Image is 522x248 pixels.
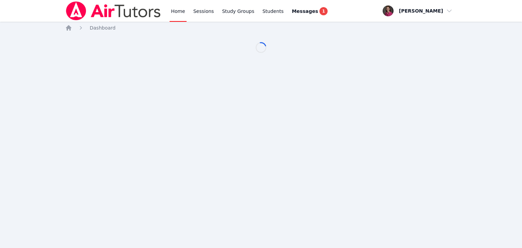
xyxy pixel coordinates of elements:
[65,1,161,20] img: Air Tutors
[90,25,116,31] span: Dashboard
[292,8,318,15] span: Messages
[319,7,328,15] span: 1
[90,24,116,31] a: Dashboard
[65,24,457,31] nav: Breadcrumb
